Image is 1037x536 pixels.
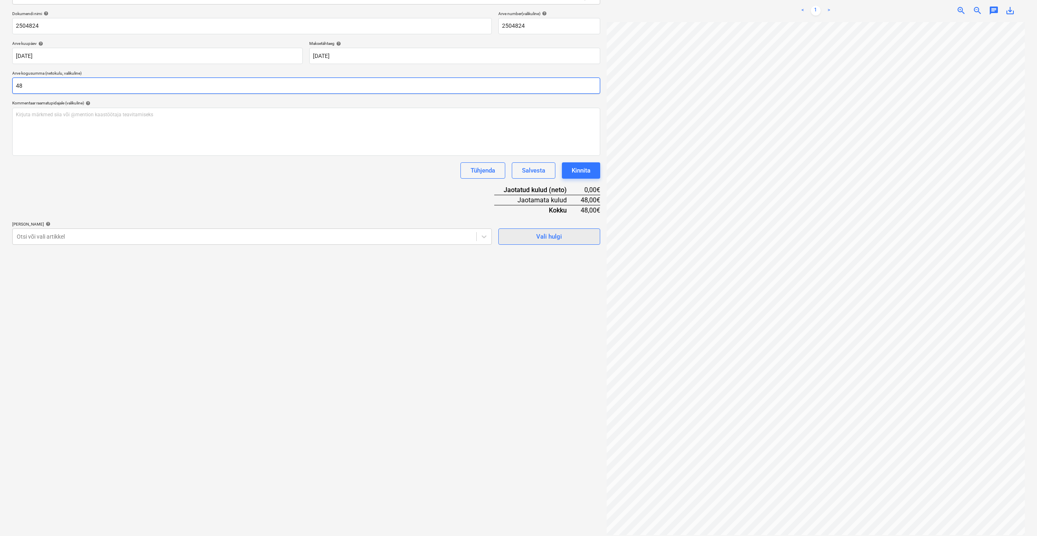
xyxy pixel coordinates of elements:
[12,71,600,78] p: Arve kogusumma (netokulu, valikuline)
[989,6,999,16] span: chat
[12,78,600,94] input: Arve kogusumma (netokulu, valikuline)
[540,11,547,16] span: help
[956,6,966,16] span: zoom_in
[12,100,600,106] div: Kommentaar raamatupidajale (valikuline)
[498,18,600,34] input: Arve number
[309,41,600,46] div: Maksetähtaeg
[572,165,590,176] div: Kinnita
[494,195,580,205] div: Jaotamata kulud
[37,41,43,46] span: help
[798,6,808,16] a: Previous page
[996,497,1037,536] div: Vestlusvidin
[84,101,90,106] span: help
[44,221,51,226] span: help
[498,11,600,16] div: Arve number (valikuline)
[42,11,48,16] span: help
[522,165,545,176] div: Salvesta
[580,185,600,195] div: 0,00€
[562,162,600,179] button: Kinnita
[1005,6,1015,16] span: save_alt
[12,41,303,46] div: Arve kuupäev
[824,6,834,16] a: Next page
[12,48,303,64] input: Arve kuupäeva pole määratud.
[580,205,600,215] div: 48,00€
[12,11,492,16] div: Dokumendi nimi
[512,162,555,179] button: Salvesta
[12,221,492,227] div: [PERSON_NAME]
[973,6,982,16] span: zoom_out
[309,48,600,64] input: Tähtaega pole määratud
[12,18,492,34] input: Dokumendi nimi
[811,6,821,16] a: Page 1 is your current page
[335,41,341,46] span: help
[536,231,562,242] div: Vali hulgi
[494,205,580,215] div: Kokku
[494,185,580,195] div: Jaotatud kulud (neto)
[498,228,600,245] button: Vali hulgi
[580,195,600,205] div: 48,00€
[471,165,495,176] div: Tühjenda
[996,497,1037,536] iframe: Chat Widget
[460,162,505,179] button: Tühjenda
